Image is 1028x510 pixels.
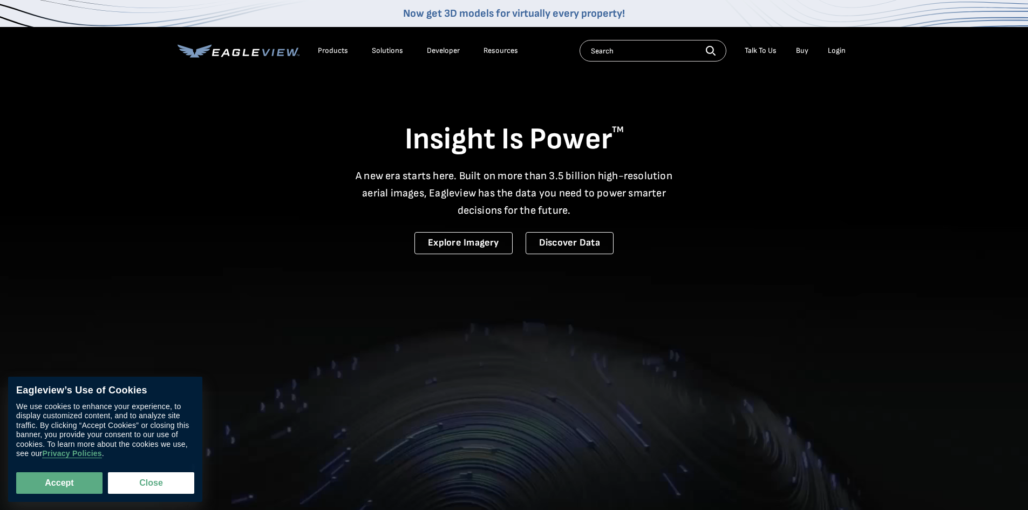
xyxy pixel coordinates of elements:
[16,402,194,459] div: We use cookies to enhance your experience, to display customized content, and to analyze site tra...
[108,472,194,494] button: Close
[414,232,513,254] a: Explore Imagery
[16,385,194,397] div: Eagleview’s Use of Cookies
[178,121,851,159] h1: Insight Is Power
[42,450,101,459] a: Privacy Policies
[349,167,679,219] p: A new era starts here. Built on more than 3.5 billion high-resolution aerial images, Eagleview ha...
[16,472,103,494] button: Accept
[318,46,348,56] div: Products
[484,46,518,56] div: Resources
[612,125,624,135] sup: TM
[403,7,625,20] a: Now get 3D models for virtually every property!
[372,46,403,56] div: Solutions
[427,46,460,56] a: Developer
[526,232,614,254] a: Discover Data
[580,40,726,62] input: Search
[796,46,808,56] a: Buy
[745,46,777,56] div: Talk To Us
[828,46,846,56] div: Login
